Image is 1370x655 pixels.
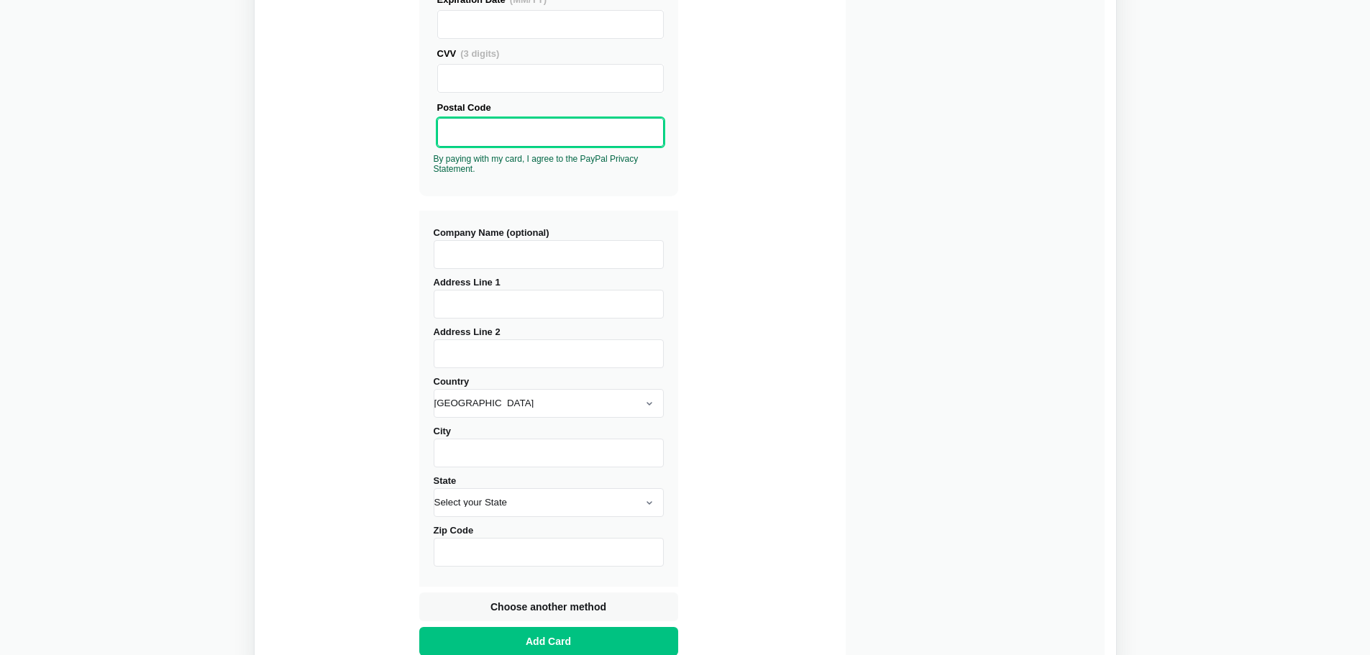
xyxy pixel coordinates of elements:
span: Add Card [523,634,574,649]
select: Country [434,389,664,418]
input: Address Line 2 [434,339,664,368]
div: Postal Code [437,100,664,115]
label: Address Line 1 [434,277,664,319]
select: State [434,488,664,517]
label: Country [434,376,664,418]
input: City [434,439,664,467]
input: Zip Code [434,538,664,567]
iframe: Secure Credit Card Frame - CVV [444,65,657,92]
iframe: Secure Credit Card Frame - Postal Code [444,119,657,146]
label: City [434,426,664,467]
label: State [434,475,664,517]
label: Zip Code [434,525,664,567]
button: Choose another method [419,592,678,621]
div: CVV [437,46,664,61]
label: Company Name (optional) [434,227,664,269]
label: Address Line 2 [434,326,664,368]
span: (3 digits) [460,48,499,59]
a: By paying with my card, I agree to the PayPal Privacy Statement. [434,154,639,174]
input: Address Line 1 [434,290,664,319]
span: Choose another method [488,600,609,614]
iframe: Secure Credit Card Frame - Expiration Date [444,11,657,38]
input: Company Name (optional) [434,240,664,269]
